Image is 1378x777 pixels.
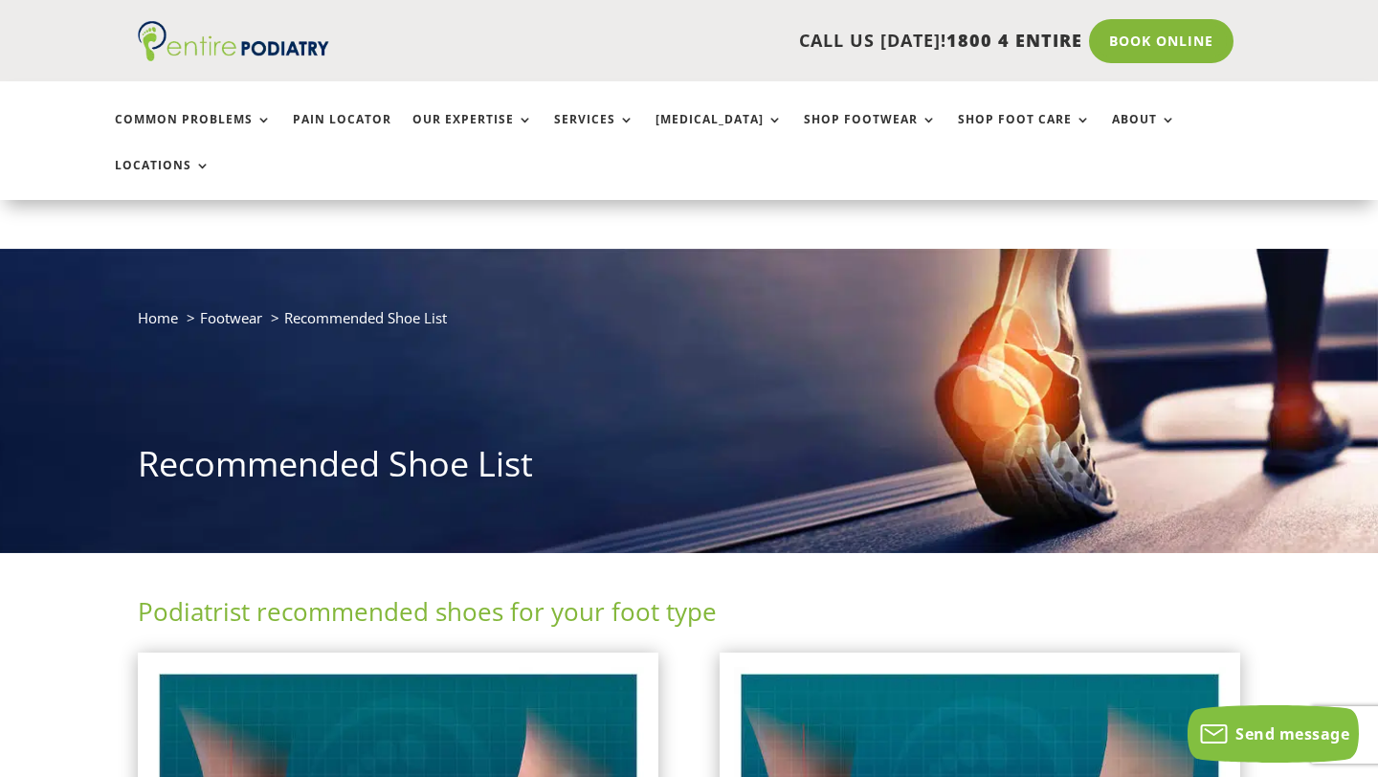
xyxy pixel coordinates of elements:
[1188,705,1359,763] button: Send message
[138,308,178,327] a: Home
[138,21,329,61] img: logo (1)
[1235,723,1349,744] span: Send message
[284,308,447,327] span: Recommended Shoe List
[391,29,1082,54] p: CALL US [DATE]!
[138,594,1240,638] h2: Podiatrist recommended shoes for your foot type
[554,113,634,154] a: Services
[200,308,262,327] a: Footwear
[138,305,1240,344] nav: breadcrumb
[804,113,937,154] a: Shop Footwear
[1112,113,1176,154] a: About
[138,440,1240,498] h1: Recommended Shoe List
[958,113,1091,154] a: Shop Foot Care
[115,159,211,200] a: Locations
[656,113,783,154] a: [MEDICAL_DATA]
[138,46,329,65] a: Entire Podiatry
[412,113,533,154] a: Our Expertise
[293,113,391,154] a: Pain Locator
[1089,19,1234,63] a: Book Online
[115,113,272,154] a: Common Problems
[946,29,1082,52] span: 1800 4 ENTIRE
